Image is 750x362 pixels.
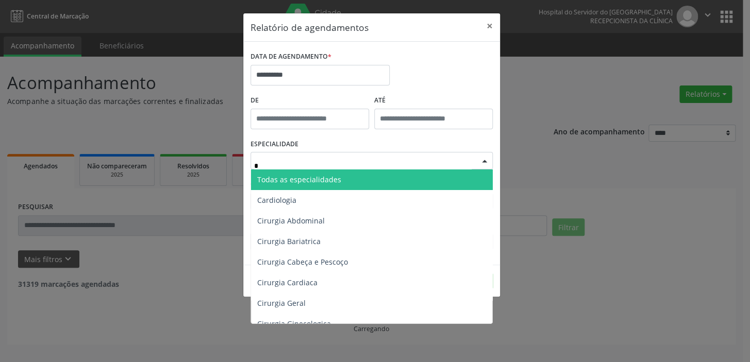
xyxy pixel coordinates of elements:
[257,257,348,267] span: Cirurgia Cabeça e Pescoço
[251,93,369,109] label: De
[251,136,298,152] label: ESPECIALIDADE
[479,13,500,39] button: Close
[257,236,321,246] span: Cirurgia Bariatrica
[257,319,331,329] span: Cirurgia Ginecologica
[257,216,325,226] span: Cirurgia Abdominal
[257,278,318,287] span: Cirurgia Cardiaca
[251,21,369,34] h5: Relatório de agendamentos
[257,298,306,308] span: Cirurgia Geral
[257,175,341,184] span: Todas as especialidades
[257,195,296,205] span: Cardiologia
[251,49,331,65] label: DATA DE AGENDAMENTO
[374,93,493,109] label: ATÉ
